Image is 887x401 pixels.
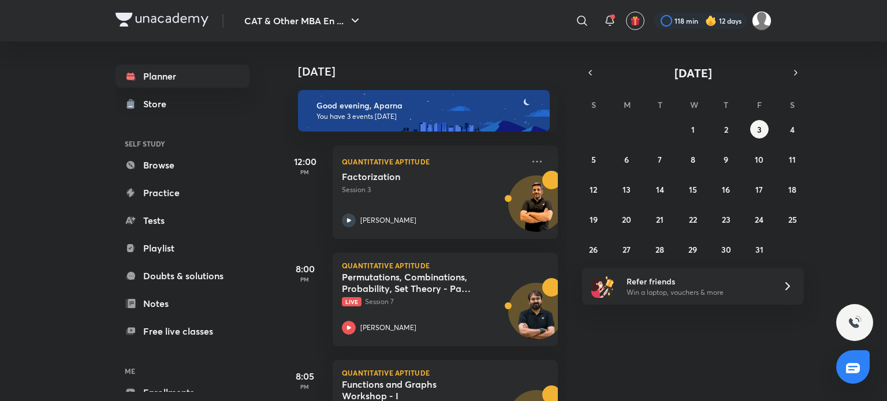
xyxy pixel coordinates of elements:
p: [PERSON_NAME] [360,323,416,333]
abbr: October 23, 2025 [722,214,731,225]
abbr: Saturday [790,99,795,110]
abbr: October 25, 2025 [788,214,797,225]
h5: 8:05 [282,369,328,383]
abbr: October 27, 2025 [623,244,631,255]
abbr: October 14, 2025 [656,184,664,195]
img: Aparna Dubey [752,11,772,31]
abbr: October 26, 2025 [589,244,598,255]
a: Company Logo [115,13,208,29]
span: Live [342,297,361,306]
a: Practice [115,181,249,204]
button: October 14, 2025 [651,180,669,198]
abbr: October 24, 2025 [755,214,763,225]
button: October 17, 2025 [750,180,769,198]
abbr: October 5, 2025 [591,154,596,165]
button: October 27, 2025 [617,240,636,258]
abbr: October 9, 2025 [724,154,728,165]
abbr: October 7, 2025 [658,154,662,165]
button: October 19, 2025 [584,210,603,228]
button: October 21, 2025 [651,210,669,228]
abbr: October 13, 2025 [623,184,631,195]
button: October 11, 2025 [783,150,802,168]
p: [PERSON_NAME] [360,215,416,226]
abbr: October 18, 2025 [788,184,796,195]
h6: Good evening, Aparna [316,100,539,111]
a: Doubts & solutions [115,264,249,287]
abbr: October 6, 2025 [624,154,629,165]
h6: Refer friends [627,275,769,287]
abbr: Thursday [724,99,728,110]
button: October 16, 2025 [717,180,735,198]
img: evening [298,90,550,132]
button: October 28, 2025 [651,240,669,258]
abbr: October 22, 2025 [689,214,697,225]
abbr: October 28, 2025 [655,244,664,255]
h6: SELF STUDY [115,134,249,153]
abbr: October 31, 2025 [755,244,763,255]
button: October 25, 2025 [783,210,802,228]
h4: [DATE] [298,65,569,78]
button: October 15, 2025 [684,180,702,198]
a: Browse [115,153,249,177]
img: Company Logo [115,13,208,27]
img: Avatar [509,289,564,344]
abbr: October 15, 2025 [689,184,697,195]
button: October 3, 2025 [750,120,769,138]
button: October 23, 2025 [717,210,735,228]
abbr: October 19, 2025 [590,214,598,225]
abbr: October 16, 2025 [722,184,730,195]
button: avatar [626,12,644,30]
abbr: Wednesday [690,99,698,110]
button: October 20, 2025 [617,210,636,228]
p: PM [282,383,328,390]
a: Tests [115,209,249,232]
h5: Permutations, Combinations, Probability, Set Theory - Part 7 [342,271,486,294]
button: October 2, 2025 [717,120,735,138]
div: Store [143,97,173,111]
button: October 30, 2025 [717,240,735,258]
button: October 7, 2025 [651,150,669,168]
img: streak [705,15,717,27]
button: October 8, 2025 [684,150,702,168]
button: October 29, 2025 [684,240,702,258]
button: October 24, 2025 [750,210,769,228]
a: Planner [115,65,249,88]
h6: ME [115,361,249,381]
abbr: October 29, 2025 [688,244,697,255]
button: [DATE] [598,65,788,81]
p: PM [282,276,328,283]
button: October 18, 2025 [783,180,802,198]
button: October 12, 2025 [584,180,603,198]
p: Quantitative Aptitude [342,369,549,376]
button: October 9, 2025 [717,150,735,168]
abbr: October 17, 2025 [755,184,763,195]
p: You have 3 events [DATE] [316,112,539,121]
p: Win a laptop, vouchers & more [627,287,769,298]
button: October 26, 2025 [584,240,603,258]
h5: Factorization [342,171,486,182]
abbr: Monday [624,99,631,110]
p: Session 3 [342,185,523,195]
a: Store [115,92,249,115]
button: October 5, 2025 [584,150,603,168]
abbr: Sunday [591,99,596,110]
abbr: October 10, 2025 [755,154,763,165]
a: Notes [115,292,249,315]
abbr: October 30, 2025 [721,244,731,255]
abbr: October 1, 2025 [691,124,695,135]
img: referral [591,275,614,298]
p: Quantitative Aptitude [342,155,523,168]
abbr: October 12, 2025 [590,184,597,195]
a: Playlist [115,237,249,260]
abbr: October 20, 2025 [622,214,631,225]
abbr: October 3, 2025 [757,124,762,135]
abbr: October 2, 2025 [724,124,728,135]
p: PM [282,168,328,175]
abbr: October 21, 2025 [656,214,664,225]
button: October 22, 2025 [684,210,702,228]
abbr: October 4, 2025 [790,124,795,135]
button: October 31, 2025 [750,240,769,258]
abbr: October 8, 2025 [691,154,695,165]
p: Session 7 [342,297,523,307]
button: CAT & Other MBA En ... [237,9,369,32]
